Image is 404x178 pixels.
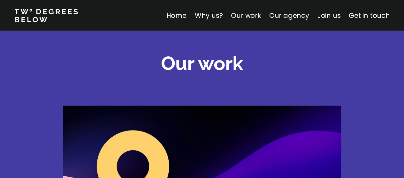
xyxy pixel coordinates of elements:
[166,11,186,20] a: Home
[231,11,261,20] a: Our work
[161,51,243,76] h2: Our work
[317,11,340,20] a: Join us
[194,11,223,20] a: Why us?
[349,11,390,20] a: Get in touch
[269,11,309,20] a: Our agency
